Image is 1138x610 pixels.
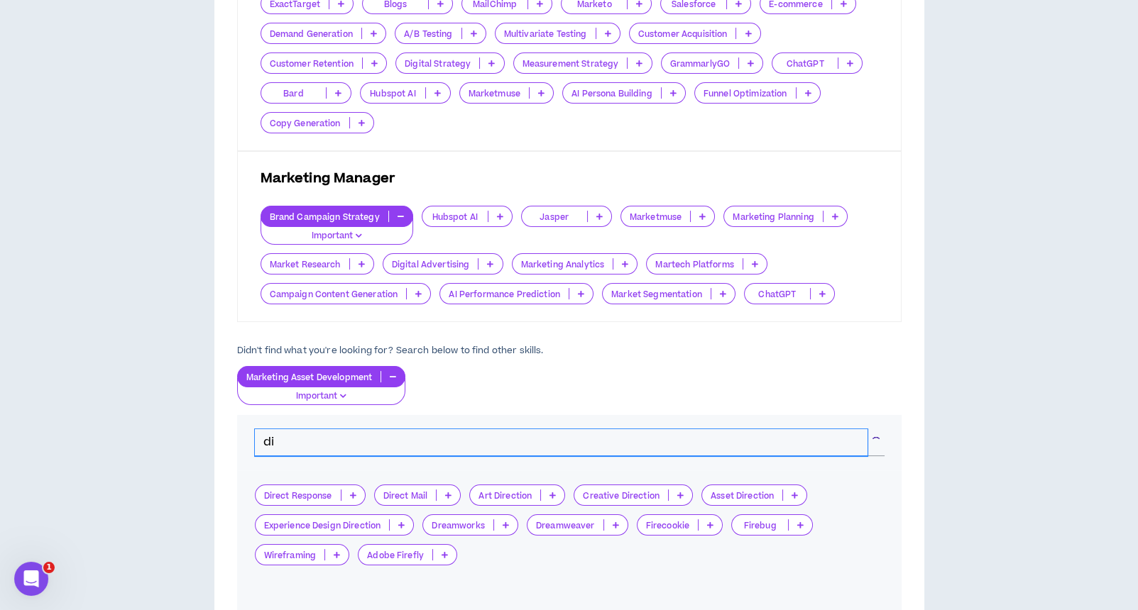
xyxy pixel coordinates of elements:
[261,218,413,245] button: Important
[256,490,341,501] p: Direct Response
[255,429,868,456] input: Type here to search all skills
[522,211,587,222] p: Jasper
[256,520,390,531] p: Experience Design Direction
[238,372,381,382] p: Marketing Asset Development
[270,230,404,243] p: Important
[514,58,628,69] p: Measurement Strategy
[630,28,736,39] p: Customer Acquisition
[724,211,823,222] p: Marketing Planning
[359,550,432,560] p: Adobe Firefly
[563,88,661,99] p: AI Persona Building
[460,88,529,99] p: Marketmuse
[603,289,711,299] p: Market Segmentation
[396,58,479,69] p: Digital Strategy
[395,28,461,39] p: A/B Testing
[261,118,349,128] p: Copy Generation
[470,490,540,501] p: Art Direction
[261,289,407,299] p: Campaign Content Generation
[375,490,437,501] p: Direct Mail
[662,58,739,69] p: GrammarlyGO
[246,390,397,403] p: Important
[43,562,55,573] span: 1
[647,259,742,270] p: Martech Platforms
[732,520,788,531] p: Firebug
[256,550,325,560] p: Wireframing
[237,378,406,405] button: Important
[383,259,478,270] p: Digital Advertising
[261,259,349,270] p: Market Research
[261,88,327,99] p: Bard
[702,490,782,501] p: Asset Direction
[513,259,613,270] p: Marketing Analytics
[527,520,603,531] p: Dreamweaver
[14,562,48,596] iframe: Intercom live chat
[496,28,596,39] p: Multivariate Testing
[261,28,361,39] p: Demand Generation
[638,520,698,531] p: Firecookie
[574,490,668,501] p: Creative Direction
[261,169,878,189] p: Marketing Manager
[361,88,426,99] p: Hubspot AI
[745,289,810,299] p: ChatGPT
[621,211,690,222] p: Marketmuse
[261,58,363,69] p: Customer Retention
[237,345,902,356] p: Didn't find what you're looking for? Search below to find other skills.
[261,211,388,222] p: Brand Campaign Strategy
[440,289,569,299] p: AI Performance Prediction
[772,58,838,69] p: ChatGPT
[422,211,488,222] p: Hubspot AI
[695,88,796,99] p: Funnel Optimization
[423,520,493,531] p: Dreamworks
